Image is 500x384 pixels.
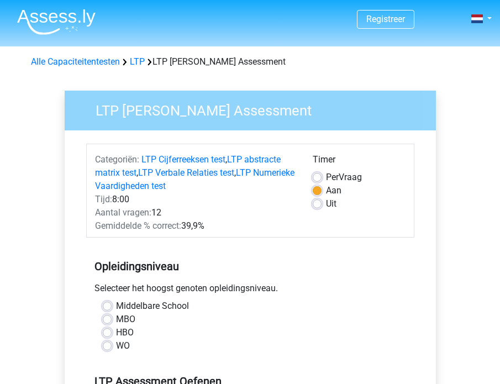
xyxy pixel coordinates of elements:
label: Aan [326,184,341,197]
label: Middelbare School [116,299,189,313]
label: HBO [116,326,134,339]
a: Alle Capaciteitentesten [31,56,120,67]
a: LTP Cijferreeksen test [141,154,225,165]
label: WO [116,339,130,353]
label: MBO [116,313,135,326]
a: LTP [130,56,145,67]
div: Timer [313,153,405,171]
span: Categoriën: [95,154,139,165]
span: Tijd: [95,194,112,204]
span: Per [326,172,339,182]
a: LTP Verbale Relaties test [138,167,234,178]
div: 39,9% [87,219,305,233]
img: Assessly [17,9,96,35]
span: Aantal vragen: [95,207,151,218]
div: Selecteer het hoogst genoten opleidingsniveau. [86,282,414,299]
a: Registreer [366,14,405,24]
label: Uit [326,197,336,211]
div: 12 [87,206,305,219]
label: Vraag [326,171,362,184]
div: 8:00 [87,193,305,206]
span: Gemiddelde % correct: [95,220,181,231]
h3: LTP [PERSON_NAME] Assessment [82,98,428,119]
div: , , , [87,153,305,193]
h5: Opleidingsniveau [94,255,406,277]
div: LTP [PERSON_NAME] Assessment [27,55,473,69]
